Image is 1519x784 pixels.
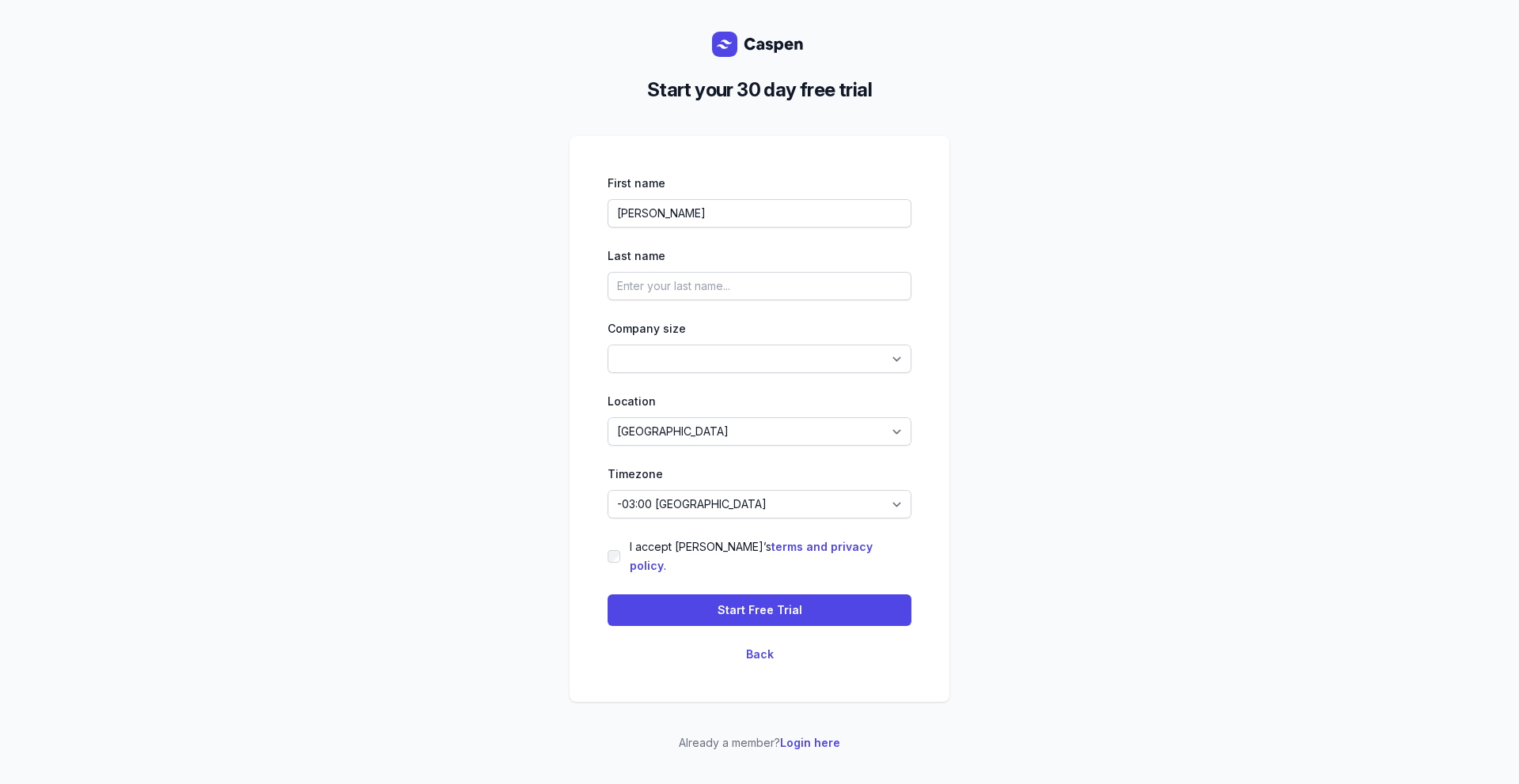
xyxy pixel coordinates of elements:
[780,736,840,749] a: Login here
[608,594,911,626] button: Start Free Trial
[630,537,911,575] label: I accept [PERSON_NAME]’s .
[608,174,911,193] div: First name
[582,76,937,104] h2: Start your 30 day free trial
[608,247,911,266] div: Last name
[608,465,911,484] div: Timezone
[718,601,802,620] span: Start Free Trial
[608,199,911,228] input: Enter your first name...
[608,392,911,411] div: Location
[608,319,911,338] div: Company size
[570,733,949,752] p: Already a member?
[608,272,911,300] input: Enter your last name...
[746,645,774,664] button: Back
